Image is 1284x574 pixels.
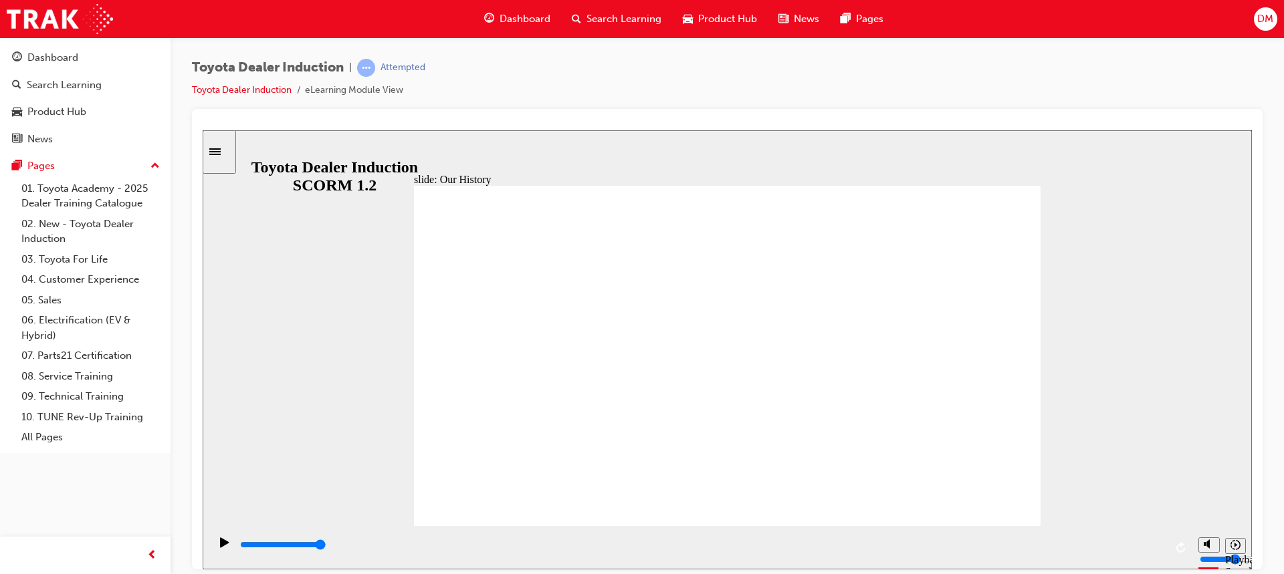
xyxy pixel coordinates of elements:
div: Pages [27,158,55,174]
img: Trak [7,4,113,34]
span: learningRecordVerb_ATTEMPT-icon [357,59,375,77]
a: All Pages [16,427,165,448]
li: eLearning Module View [305,83,403,98]
span: DM [1257,11,1273,27]
span: news-icon [12,134,22,146]
span: car-icon [12,106,22,118]
a: guage-iconDashboard [473,5,561,33]
div: Product Hub [27,104,86,120]
div: misc controls [989,396,1043,439]
a: 05. Sales [16,290,165,311]
div: Dashboard [27,50,78,65]
a: car-iconProduct Hub [672,5,768,33]
button: Pages [5,154,165,178]
div: Playback Speed [1023,424,1043,448]
a: Dashboard [5,45,165,70]
span: car-icon [683,11,693,27]
a: 08. Service Training [16,366,165,387]
span: guage-icon [484,11,494,27]
a: news-iconNews [768,5,830,33]
a: 03. Toyota For Life [16,249,165,270]
a: 02. New - Toyota Dealer Induction [16,214,165,249]
span: search-icon [12,80,21,92]
a: Toyota Dealer Induction [192,84,292,96]
span: search-icon [572,11,581,27]
span: News [794,11,819,27]
a: pages-iconPages [830,5,894,33]
button: DM [1254,7,1277,31]
span: pages-icon [841,11,851,27]
input: slide progress [37,409,124,420]
span: prev-icon [147,547,157,564]
a: 10. TUNE Rev-Up Training [16,407,165,428]
a: 01. Toyota Academy - 2025 Dealer Training Catalogue [16,178,165,214]
span: Toyota Dealer Induction [192,60,344,76]
button: Play (Ctrl+Alt+P) [7,406,29,429]
a: 09. Technical Training [16,386,165,407]
span: pages-icon [12,160,22,172]
div: News [27,132,53,147]
a: 04. Customer Experience [16,269,165,290]
a: News [5,127,165,152]
div: Search Learning [27,78,102,93]
a: search-iconSearch Learning [561,5,672,33]
a: Search Learning [5,73,165,98]
a: 07. Parts21 Certification [16,345,165,366]
a: 06. Electrification (EV & Hybrid) [16,310,165,345]
div: playback controls [7,396,989,439]
button: Playback speed [1023,408,1043,424]
div: Attempted [381,61,425,74]
span: up-icon [150,158,160,175]
span: Pages [856,11,883,27]
span: Dashboard [500,11,550,27]
span: guage-icon [12,52,22,64]
span: news-icon [778,11,788,27]
span: Product Hub [698,11,757,27]
button: Mute (Ctrl+Alt+M) [996,407,1017,422]
span: | [349,60,352,76]
button: Replay (Ctrl+Alt+R) [969,408,989,428]
input: volume [997,424,1083,434]
span: Search Learning [586,11,661,27]
a: Product Hub [5,100,165,124]
button: DashboardSearch LearningProduct HubNews [5,43,165,154]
